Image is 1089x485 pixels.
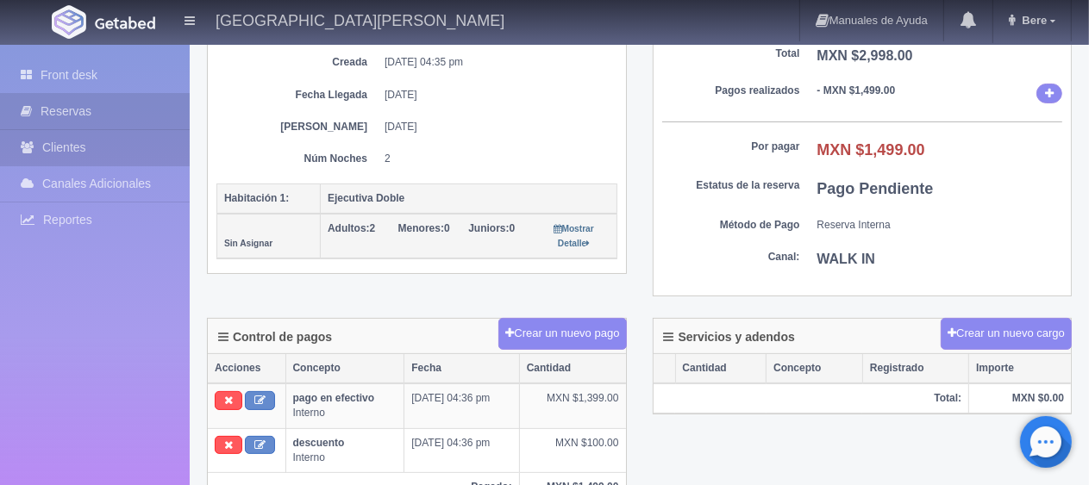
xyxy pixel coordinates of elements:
th: Ejecutiva Doble [321,183,617,214]
th: Registrado [862,354,968,383]
dd: [DATE] [385,88,604,103]
dd: Reserva Interna [817,218,1063,233]
dt: Núm Noches [229,152,367,166]
small: Sin Asignar [224,239,272,248]
a: Mostrar Detalle [554,222,594,249]
th: Cantidad [675,354,767,383]
dd: [DATE] 04:35 pm [385,55,604,70]
button: Crear un nuevo cargo [941,318,1072,350]
strong: Menores: [398,222,444,234]
dt: Fecha Llegada [229,88,367,103]
span: Bere [1017,14,1047,27]
dt: Canal: [662,250,800,264]
dt: [PERSON_NAME] [229,120,367,134]
small: Mostrar Detalle [554,224,594,248]
dd: [DATE] [385,120,604,134]
h4: [GEOGRAPHIC_DATA][PERSON_NAME] [216,9,504,30]
span: 0 [468,222,515,234]
td: MXN $100.00 [519,428,625,472]
img: Getabed [95,16,155,29]
b: Pago Pendiente [817,180,934,197]
button: Crear un nuevo pago [498,318,626,350]
img: Getabed [52,5,86,39]
b: MXN $2,998.00 [817,48,913,63]
td: [DATE] 04:36 pm [404,428,519,472]
td: [DATE] 04:36 pm [404,383,519,428]
th: Acciones [208,354,285,383]
dt: Pagos realizados [662,84,800,98]
h4: Control de pagos [218,331,332,344]
b: pago en efectivo [293,392,375,404]
td: Interno [285,428,404,472]
dt: Estatus de la reserva [662,178,800,193]
dt: Creada [229,55,367,70]
dd: 2 [385,152,604,166]
strong: Juniors: [468,222,509,234]
th: Concepto [285,354,404,383]
th: Fecha [404,354,519,383]
dt: Total [662,47,800,61]
th: Concepto [767,354,863,383]
dt: Por pagar [662,140,800,154]
dt: Método de Pago [662,218,800,233]
th: Importe [969,354,1071,383]
b: MXN $1,499.00 [817,141,925,159]
span: 0 [398,222,450,234]
th: MXN $0.00 [969,383,1071,413]
b: descuento [293,437,345,449]
strong: Adultos: [328,222,370,234]
b: WALK IN [817,252,876,266]
span: 2 [328,222,375,234]
h4: Servicios y adendos [664,331,795,344]
th: Total: [654,383,969,413]
b: - MXN $1,499.00 [817,84,896,96]
b: Habitación 1: [224,192,289,204]
td: MXN $1,399.00 [519,383,625,428]
th: Cantidad [519,354,625,383]
td: Interno [285,383,404,428]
